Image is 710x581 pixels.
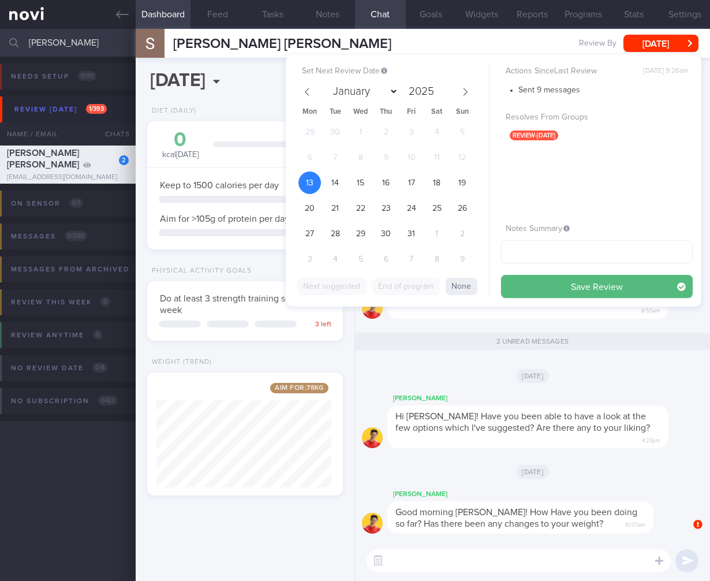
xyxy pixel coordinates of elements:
[160,294,322,315] span: Do at least 3 strength training sessions a week
[510,131,558,140] span: review-[DATE]
[328,83,398,100] select: Month
[399,109,424,116] span: Fri
[8,196,86,211] div: On sensor
[450,109,475,116] span: Sun
[506,66,688,77] label: Actions Since Last Review
[623,35,698,52] button: [DATE]
[451,248,473,270] span: November 9, 2025
[119,155,129,165] div: 2
[147,358,212,367] div: Weight (Trend)
[400,197,423,219] span: October 24, 2025
[387,487,688,501] div: [PERSON_NAME]
[425,248,448,270] span: November 8, 2025
[349,248,372,270] span: November 5, 2025
[400,172,423,194] span: October 17, 2025
[404,86,436,97] input: Year
[8,229,90,244] div: Messages
[8,295,113,310] div: Review this week
[349,172,372,194] span: October 15, 2025
[641,304,660,315] span: 8:55am
[7,173,129,182] div: [EMAIL_ADDRESS][DOMAIN_NAME]
[387,392,703,405] div: [PERSON_NAME]
[400,248,423,270] span: November 7, 2025
[375,248,397,270] span: November 6, 2025
[298,172,321,194] span: October 13, 2025
[160,214,289,224] span: Aim for >105g of protein per day
[86,104,107,114] span: 1 / 393
[451,222,473,245] span: November 2, 2025
[324,248,346,270] span: November 4, 2025
[159,130,202,150] div: 0
[625,518,645,529] span: 10:07am
[69,198,83,208] span: 0 / 1
[100,297,110,307] span: 0
[425,197,448,219] span: October 25, 2025
[297,109,323,116] span: Mon
[298,222,321,245] span: October 27, 2025
[424,109,450,116] span: Sat
[348,109,373,116] span: Wed
[373,109,399,116] span: Thu
[147,107,196,116] div: Diet (Daily)
[579,39,616,49] span: Review By
[323,109,348,116] span: Tue
[375,197,397,219] span: October 23, 2025
[159,130,202,161] div: kcal [DATE]
[93,330,103,340] span: 0
[65,231,87,241] span: 0 / 330
[451,197,473,219] span: October 26, 2025
[298,197,321,219] span: October 20, 2025
[375,222,397,245] span: October 30, 2025
[506,113,688,123] label: Resolves From Groups
[92,363,107,373] span: 0 / 4
[8,360,110,376] div: No review date
[173,37,391,51] span: [PERSON_NAME] [PERSON_NAME]
[400,222,423,245] span: October 31, 2025
[7,148,79,169] span: [PERSON_NAME] [PERSON_NAME]
[518,83,693,96] li: Sent 9 messages
[160,181,279,190] span: Keep to 1500 calories per day
[375,172,397,194] span: October 16, 2025
[642,434,660,445] span: 4:23pm
[425,222,448,245] span: November 1, 2025
[8,393,121,409] div: No subscription
[349,222,372,245] span: October 29, 2025
[8,327,106,343] div: Review anytime
[425,172,448,194] span: October 18, 2025
[302,321,331,329] div: 3 left
[8,262,165,277] div: Messages from Archived
[451,172,473,194] span: October 19, 2025
[302,66,484,77] label: Set Next Review Date
[349,197,372,219] span: October 22, 2025
[98,396,118,405] span: 0 / 62
[501,275,693,298] button: Save Review
[395,508,637,528] span: Good morning [PERSON_NAME]! How Have you been doing so far? Has there been any changes to your we...
[78,71,96,81] span: 0 / 111
[324,222,346,245] span: October 28, 2025
[89,122,136,146] div: Chats
[506,225,570,233] span: Notes Summary
[644,67,688,76] span: [DATE] 9:26am
[270,383,328,393] span: Aim for: 78 kg
[324,172,346,194] span: October 14, 2025
[147,267,252,275] div: Physical Activity Goals
[12,102,110,117] div: Review [DATE]
[446,278,477,295] button: None
[8,69,99,84] div: Needs setup
[395,412,650,433] span: Hi [PERSON_NAME]! Have you been able to have a look at the few options which I've suggested? Are ...
[298,248,321,270] span: November 3, 2025
[516,369,549,383] span: [DATE]
[324,197,346,219] span: October 21, 2025
[516,465,549,479] span: [DATE]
